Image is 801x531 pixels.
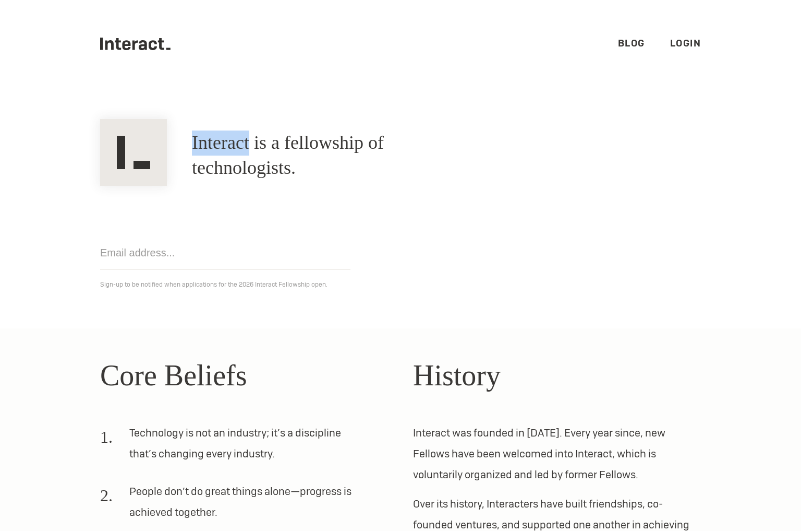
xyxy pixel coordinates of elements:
[413,422,701,485] p: Interact was founded in [DATE]. Every year since, new Fellows have been welcomed into Interact, w...
[618,37,645,49] a: Blog
[670,37,701,49] a: Login
[100,353,388,397] h2: Core Beliefs
[100,119,167,186] img: Interact Logo
[413,353,701,397] h2: History
[100,278,701,291] p: Sign-up to be notified when applications for the 2026 Interact Fellowship open.
[100,422,363,473] li: Technology is not an industry; it’s a discipline that’s changing every industry.
[100,481,363,531] li: People don’t do great things alone—progress is achieved together.
[192,131,474,181] h1: Interact is a fellowship of technologists.
[100,236,350,270] input: Email address...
